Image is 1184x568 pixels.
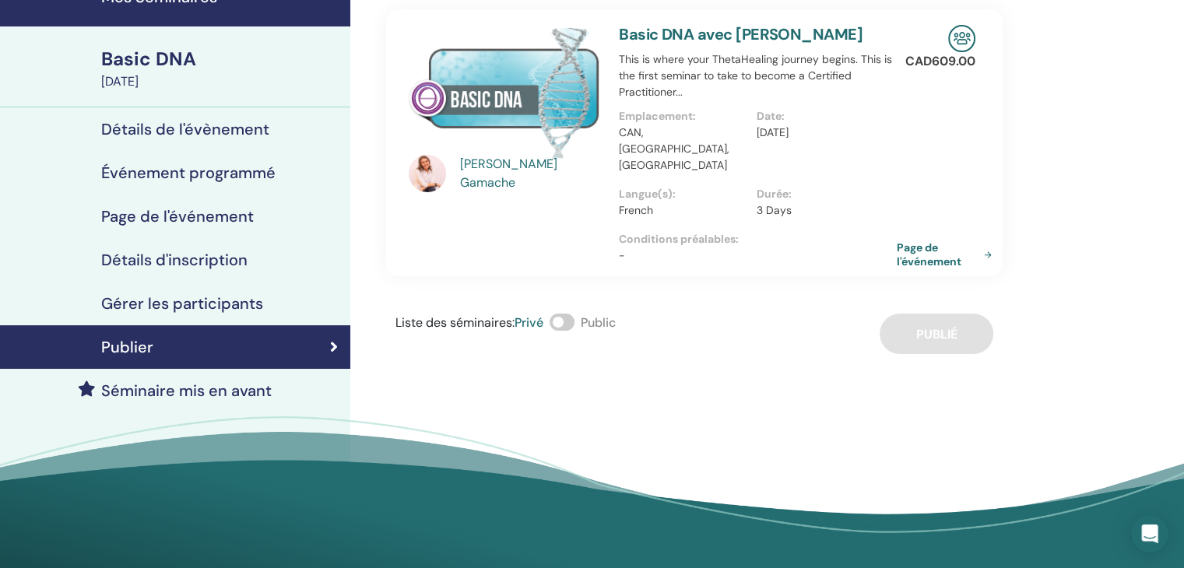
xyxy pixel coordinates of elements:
[757,124,885,141] p: [DATE]
[92,46,350,91] a: Basic DNA[DATE]
[101,338,153,356] h4: Publier
[460,155,604,192] a: [PERSON_NAME] Gamache
[619,202,747,219] p: French
[101,251,248,269] h4: Détails d'inscription
[905,52,975,71] p: CAD 609.00
[757,186,885,202] p: Durée :
[619,186,747,202] p: Langue(s) :
[757,202,885,219] p: 3 Days
[619,51,894,100] p: This is where your ThetaHealing journey begins. This is the first seminar to take to become a Cer...
[395,314,515,331] span: Liste des séminaires :
[515,314,543,331] span: Privé
[101,120,269,138] h4: Détails de l'évènement
[101,207,254,226] h4: Page de l'événement
[619,247,894,264] p: -
[948,25,975,52] img: In-Person Seminar
[581,314,616,331] span: Public
[101,163,276,182] h4: Événement programmé
[619,24,863,44] a: Basic DNA avec [PERSON_NAME]
[619,108,747,124] p: Emplacement :
[101,381,272,400] h4: Séminaire mis en avant
[409,25,600,160] img: Basic DNA
[101,46,341,72] div: Basic DNA
[101,294,263,313] h4: Gérer les participants
[757,108,885,124] p: Date :
[409,155,446,192] img: default.jpg
[619,124,747,174] p: CAN, [GEOGRAPHIC_DATA], [GEOGRAPHIC_DATA]
[101,72,341,91] div: [DATE]
[1131,515,1168,552] div: Open Intercom Messenger
[897,240,998,268] a: Page de l'événement
[619,231,894,247] p: Conditions préalables :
